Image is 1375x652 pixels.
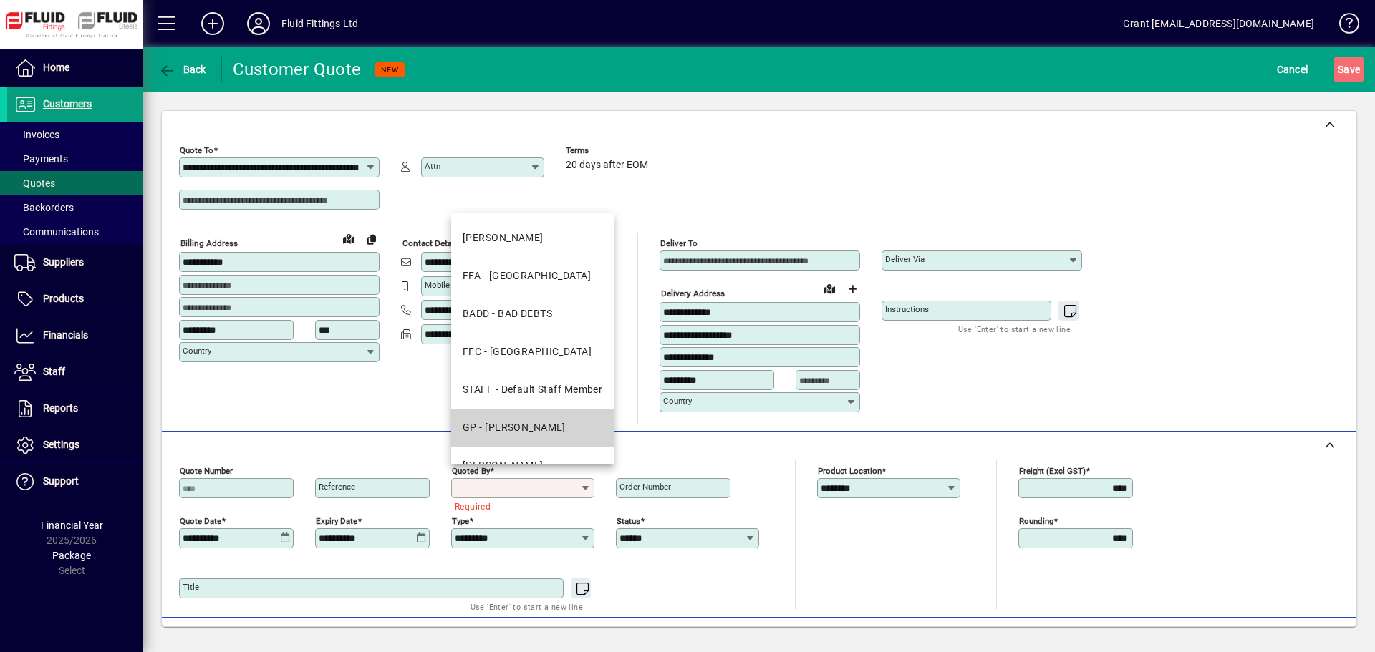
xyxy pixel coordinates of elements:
[180,145,213,155] mat-label: Quote To
[463,230,544,245] div: [PERSON_NAME]
[958,321,1071,337] mat-hint: Use 'Enter' to start a new line
[14,177,55,189] span: Quotes
[43,98,92,110] span: Customers
[864,626,937,648] span: Product History
[1259,626,1317,648] span: Product
[43,402,78,414] span: Reports
[319,482,355,492] mat-label: Reference
[43,256,84,268] span: Suppliers
[190,11,236,37] button: Add
[451,333,614,371] mat-option: FFC - Christchurch
[451,219,614,257] mat-option: AG - ADAM
[316,515,357,525] mat-label: Expiry date
[1273,57,1312,82] button: Cancel
[818,277,841,300] a: View on map
[43,62,69,73] span: Home
[43,366,65,377] span: Staff
[14,202,74,213] span: Backorders
[14,226,99,238] span: Communications
[885,304,929,314] mat-label: Instructions
[43,475,79,487] span: Support
[663,396,692,406] mat-label: Country
[463,382,602,397] div: STAFF - Default Staff Member
[381,65,399,74] span: NEW
[43,293,84,304] span: Products
[7,281,143,317] a: Products
[7,195,143,220] a: Backorders
[1019,465,1086,475] mat-label: Freight (excl GST)
[180,515,221,525] mat-label: Quote date
[158,64,206,75] span: Back
[425,161,440,171] mat-label: Attn
[7,220,143,244] a: Communications
[463,268,591,283] div: FFA - [GEOGRAPHIC_DATA]
[451,409,614,447] mat-option: GP - Grant Petersen
[617,515,640,525] mat-label: Status
[155,57,210,82] button: Back
[360,228,383,250] button: Copy to Delivery address
[7,464,143,500] a: Support
[7,171,143,195] a: Quotes
[1123,12,1314,35] div: Grant [EMAIL_ADDRESS][DOMAIN_NAME]
[1334,57,1364,82] button: Save
[463,344,592,359] div: FFC - [GEOGRAPHIC_DATA]
[818,465,882,475] mat-label: Product location
[566,146,652,155] span: Terms
[7,245,143,281] a: Suppliers
[7,50,143,86] a: Home
[566,160,648,171] span: 20 days after EOM
[452,515,469,525] mat-label: Type
[281,12,358,35] div: Fluid Fittings Ltd
[859,624,943,650] button: Product History
[7,147,143,171] a: Payments
[236,11,281,37] button: Profile
[43,439,79,450] span: Settings
[885,254,925,264] mat-label: Deliver via
[7,391,143,427] a: Reports
[455,498,583,513] mat-error: Required
[7,318,143,354] a: Financials
[452,465,490,475] mat-label: Quoted by
[451,371,614,409] mat-option: STAFF - Default Staff Member
[1338,58,1360,81] span: ave
[841,278,864,301] button: Choose address
[1328,3,1357,49] a: Knowledge Base
[43,329,88,341] span: Financials
[41,520,103,531] span: Financial Year
[7,122,143,147] a: Invoices
[451,257,614,295] mat-option: FFA - Auckland
[619,482,671,492] mat-label: Order number
[7,427,143,463] a: Settings
[180,465,233,475] mat-label: Quote number
[1019,515,1053,525] mat-label: Rounding
[1338,64,1343,75] span: S
[183,346,211,356] mat-label: Country
[463,306,552,321] div: BADD - BAD DEBTS
[1252,624,1324,650] button: Product
[337,227,360,250] a: View on map
[7,354,143,390] a: Staff
[660,238,698,248] mat-label: Deliver To
[425,280,450,290] mat-label: Mobile
[52,550,91,561] span: Package
[14,153,68,165] span: Payments
[1277,58,1308,81] span: Cancel
[471,598,583,615] mat-hint: Use 'Enter' to start a new line
[463,420,566,435] div: GP - [PERSON_NAME]
[463,458,544,473] div: [PERSON_NAME]
[183,582,199,592] mat-label: Title
[451,447,614,485] mat-option: JJ - JENI
[143,57,222,82] app-page-header-button: Back
[451,295,614,333] mat-option: BADD - BAD DEBTS
[14,129,59,140] span: Invoices
[233,58,362,81] div: Customer Quote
